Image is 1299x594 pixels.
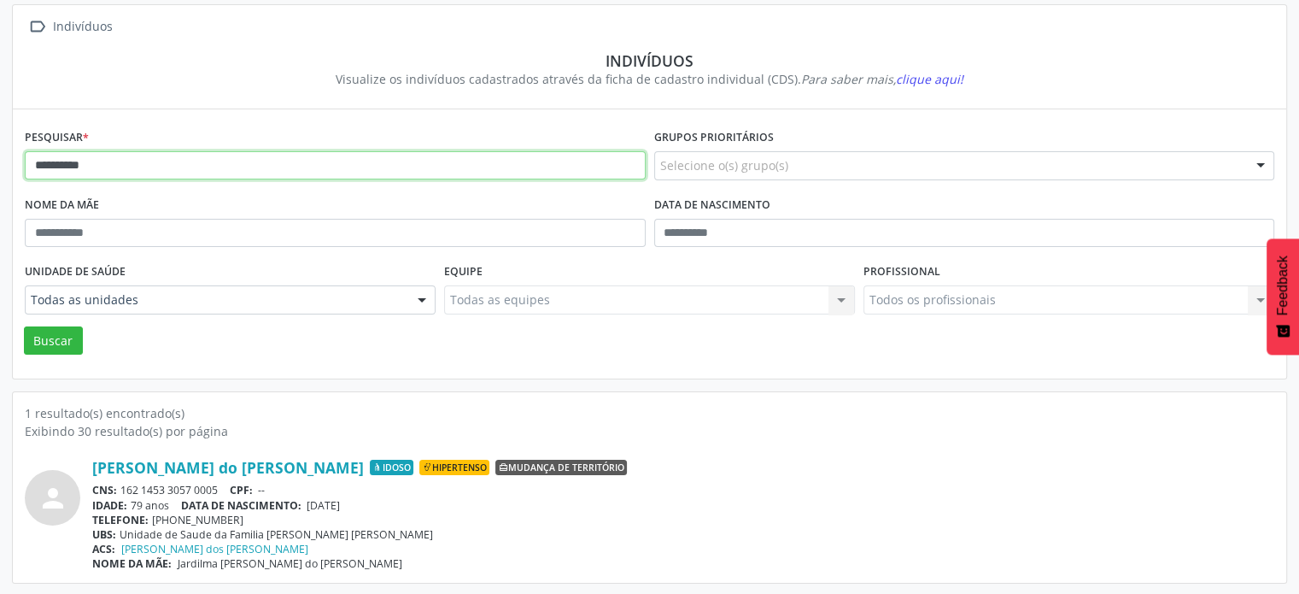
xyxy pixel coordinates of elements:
div: Indivíduos [50,15,115,39]
span: [DATE] [307,498,340,513]
div: [PHONE_NUMBER] [92,513,1274,527]
button: Buscar [24,326,83,356]
div: Exibindo 30 resultado(s) por página [25,422,1274,440]
span: CNS: [92,483,117,497]
span: Selecione o(s) grupo(s) [660,156,788,174]
i:  [25,15,50,39]
label: Grupos prioritários [654,125,774,151]
span: clique aqui! [896,71,963,87]
span: Todas as unidades [31,291,401,309]
span: CPF: [230,483,253,497]
label: Nome da mãe [25,192,99,219]
a: [PERSON_NAME] do [PERSON_NAME] [92,458,364,477]
div: Indivíduos [37,51,1262,70]
span: TELEFONE: [92,513,149,527]
label: Equipe [444,259,483,285]
span: Feedback [1275,256,1290,315]
button: Feedback - Mostrar pesquisa [1267,238,1299,355]
label: Data de nascimento [654,192,770,219]
span: Jardilma [PERSON_NAME] do [PERSON_NAME] [178,556,402,571]
label: Pesquisar [25,125,89,151]
span: DATA DE NASCIMENTO: [181,498,301,513]
label: Unidade de saúde [25,259,126,285]
div: Unidade de Saude da Familia [PERSON_NAME] [PERSON_NAME] [92,527,1274,542]
i: person [38,483,68,514]
div: 1 resultado(s) encontrado(s) [25,404,1274,422]
a: [PERSON_NAME] dos [PERSON_NAME] [121,542,308,556]
span: -- [258,483,265,497]
span: NOME DA MÃE: [92,556,172,571]
i: Para saber mais, [801,71,963,87]
span: ACS: [92,542,115,556]
span: Idoso [370,460,413,475]
div: Visualize os indivíduos cadastrados através da ficha de cadastro individual (CDS). [37,70,1262,88]
div: 79 anos [92,498,1274,513]
div: 162 1453 3057 0005 [92,483,1274,497]
span: Hipertenso [419,460,489,475]
a:  Indivíduos [25,15,115,39]
span: UBS: [92,527,116,542]
span: IDADE: [92,498,127,513]
label: Profissional [863,259,940,285]
span: Mudança de território [495,460,627,475]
